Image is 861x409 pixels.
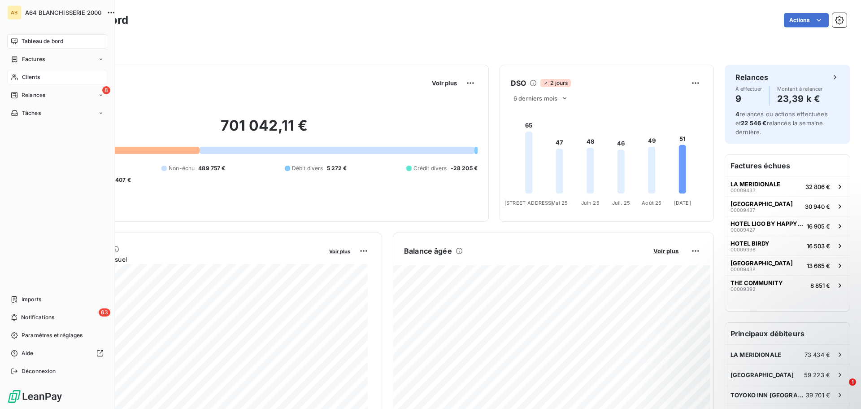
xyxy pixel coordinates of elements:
span: Voir plus [653,247,678,255]
iframe: Intercom notifications message [682,322,861,385]
span: 16 503 € [807,242,830,250]
span: Déconnexion [22,367,56,375]
span: 00009438 [731,267,756,272]
tspan: Juin 25 [581,200,600,206]
tspan: Juil. 25 [612,200,630,206]
h4: 23,39 k € [777,92,823,106]
span: 8 851 € [810,282,830,289]
span: relances ou actions effectuées et relancés la semaine dernière. [735,110,828,136]
span: Paramètres et réglages [22,331,83,339]
span: 4 [735,110,739,118]
span: 00009437 [731,207,755,213]
div: AB [7,5,22,20]
span: 2 jours [540,79,570,87]
span: HOTEL LIGO BY HAPPY CULTURE [731,220,803,227]
img: Logo LeanPay [7,389,63,404]
span: 13 665 € [807,262,830,269]
span: Factures [22,55,45,63]
button: Voir plus [651,247,681,255]
span: Clients [22,73,40,81]
span: 16 905 € [807,223,830,230]
span: Crédit divers [413,164,447,172]
a: Aide [7,346,107,361]
button: Voir plus [326,247,353,255]
span: 00009427 [731,227,755,233]
span: 32 806 € [805,183,830,190]
span: TOYOKO INN [GEOGRAPHIC_DATA] [731,391,806,399]
span: 8 [102,86,110,94]
button: Actions [784,13,829,27]
tspan: [DATE] [674,200,691,206]
span: 489 757 € [198,164,225,172]
span: 39 701 € [806,391,830,399]
span: THE COMMUNITY [731,279,783,286]
h6: Balance âgée [404,246,452,256]
span: LA MERIDIONALE [731,180,780,188]
button: [GEOGRAPHIC_DATA]0000943730 940 € [725,196,850,216]
button: Voir plus [429,79,460,87]
h6: Factures échues [725,155,850,176]
span: Voir plus [432,79,457,87]
span: Imports [22,295,41,303]
h6: Relances [735,72,768,83]
span: 30 940 € [805,203,830,210]
span: Voir plus [329,248,350,255]
h6: DSO [511,78,526,88]
span: À effectuer [735,86,762,92]
button: THE COMMUNITY000093928 851 € [725,275,850,295]
span: Montant à relancer [777,86,823,92]
h2: 701 042,11 € [51,117,478,144]
tspan: Mai 25 [551,200,568,206]
span: 63 [99,308,110,317]
tspan: Août 25 [642,200,661,206]
span: 00009433 [731,188,756,193]
span: -407 € [113,176,131,184]
span: Notifications [21,313,54,321]
span: 00009396 [731,247,756,252]
span: [GEOGRAPHIC_DATA] [731,259,793,267]
h4: 9 [735,92,762,106]
tspan: [STREET_ADDRESS] [504,200,553,206]
span: -28 205 € [451,164,478,172]
span: 22 546 € [741,119,766,127]
span: 1 [849,378,856,386]
span: HOTEL BIRDY [731,240,770,247]
button: LA MERIDIONALE0000943332 806 € [725,176,850,196]
button: HOTEL BIRDY0000939616 503 € [725,236,850,255]
span: 6 derniers mois [513,95,557,102]
span: Tableau de bord [22,37,63,45]
span: Tâches [22,109,41,117]
span: [GEOGRAPHIC_DATA] [731,200,793,207]
span: Relances [22,91,45,99]
span: A64 BLANCHISSERIE 2000 [25,9,101,16]
button: [GEOGRAPHIC_DATA]0000943813 665 € [725,255,850,275]
span: 5 272 € [327,164,347,172]
span: Aide [22,349,34,357]
span: 00009392 [731,286,756,292]
span: Non-échu [169,164,195,172]
button: HOTEL LIGO BY HAPPY CULTURE0000942716 905 € [725,216,850,236]
span: Chiffre d'affaires mensuel [51,255,323,264]
span: Débit divers [292,164,323,172]
iframe: Intercom live chat [831,378,852,400]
